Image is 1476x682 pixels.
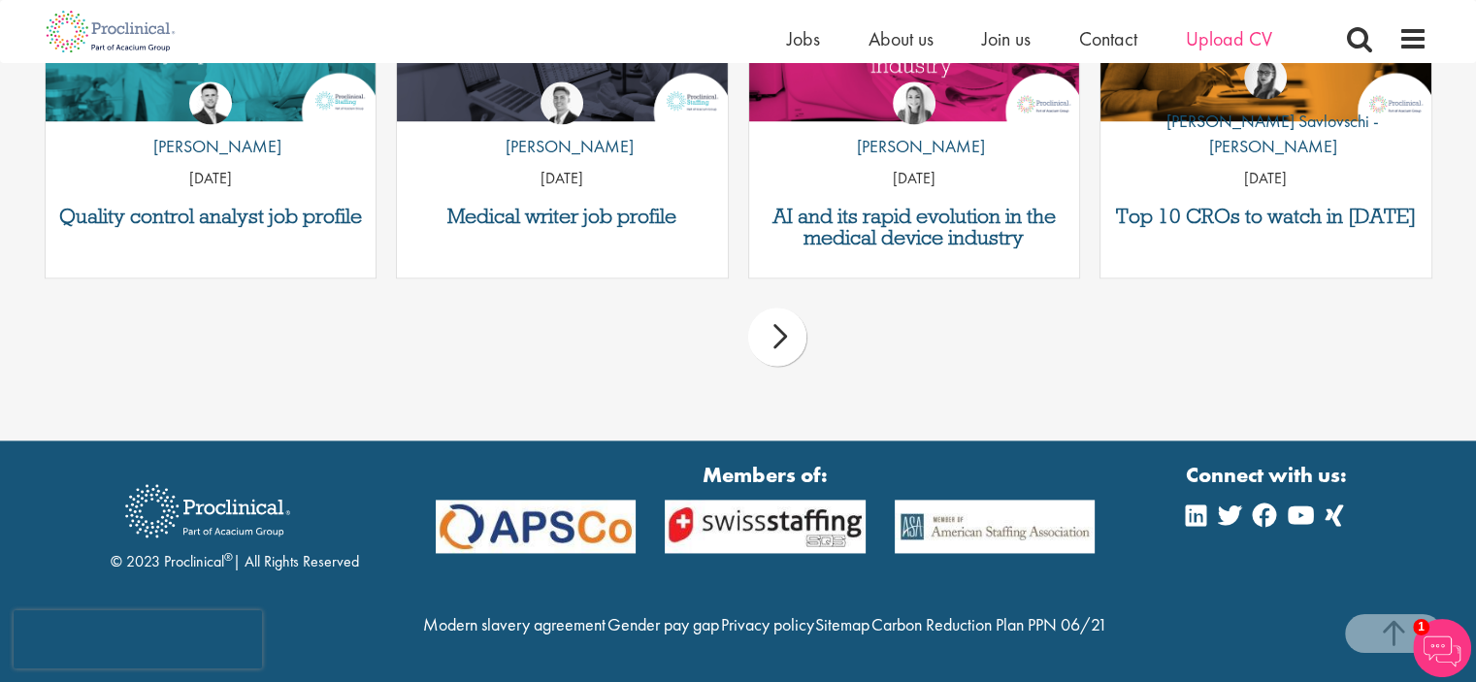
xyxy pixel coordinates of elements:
[1110,206,1422,227] a: Top 10 CROs to watch in [DATE]
[1244,56,1287,99] img: Theodora Savlovschi - Wicks
[397,168,728,190] p: [DATE]
[1079,26,1137,51] a: Contact
[436,460,1096,490] strong: Members of:
[982,26,1031,51] a: Join us
[1186,460,1351,490] strong: Connect with us:
[720,613,813,635] a: Privacy policy
[14,610,262,668] iframe: reCAPTCHA
[491,81,634,169] a: George Watson [PERSON_NAME]
[139,134,281,159] p: [PERSON_NAME]
[842,134,985,159] p: [PERSON_NAME]
[815,613,869,635] a: Sitemap
[139,81,281,169] a: Joshua Godden [PERSON_NAME]
[748,308,806,366] div: next
[749,168,1080,190] p: [DATE]
[46,168,377,190] p: [DATE]
[650,500,880,553] img: APSCo
[1100,56,1431,168] a: Theodora Savlovschi - Wicks [PERSON_NAME] Savlovschi - [PERSON_NAME]
[1413,619,1471,677] img: Chatbot
[111,470,359,573] div: © 2023 Proclinical | All Rights Reserved
[759,206,1070,248] a: AI and its rapid evolution in the medical device industry
[871,613,1107,635] a: Carbon Reduction Plan PPN 06/21
[787,26,820,51] a: Jobs
[55,206,367,227] a: Quality control analyst job profile
[607,613,719,635] a: Gender pay gap
[1100,109,1431,158] p: [PERSON_NAME] Savlovschi - [PERSON_NAME]
[491,134,634,159] p: [PERSON_NAME]
[842,81,985,169] a: Hannah Burke [PERSON_NAME]
[1100,168,1431,190] p: [DATE]
[111,471,305,551] img: Proclinical Recruitment
[869,26,934,51] a: About us
[893,81,935,124] img: Hannah Burke
[189,81,232,124] img: Joshua Godden
[541,81,583,124] img: George Watson
[224,549,233,565] sup: ®
[421,500,651,553] img: APSCo
[1186,26,1272,51] a: Upload CV
[1413,619,1429,635] span: 1
[880,500,1110,553] img: APSCo
[423,613,606,635] a: Modern slavery agreement
[407,206,718,227] a: Medical writer job profile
